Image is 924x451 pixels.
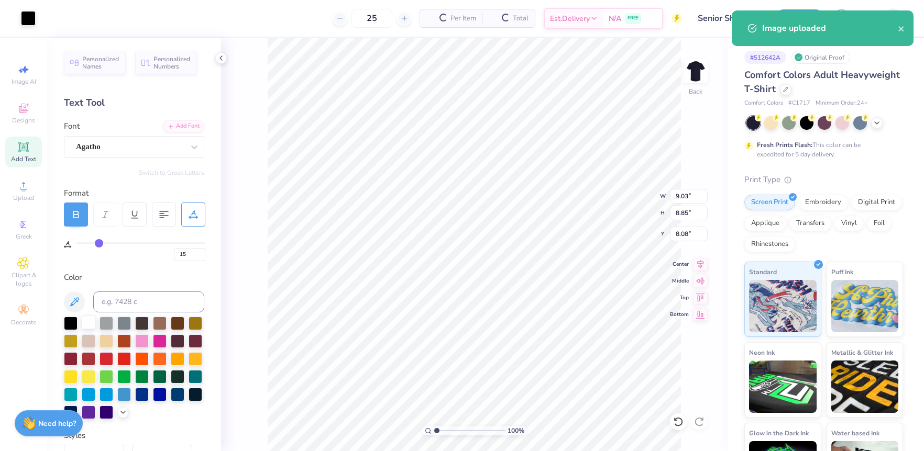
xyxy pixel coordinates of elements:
[788,99,810,108] span: # C1717
[93,291,204,312] input: e.g. 7428 c
[13,194,34,202] span: Upload
[64,272,204,284] div: Color
[831,427,879,438] span: Water based Ink
[831,280,899,332] img: Puff Ink
[834,216,864,231] div: Vinyl
[351,9,392,28] input: – –
[744,195,795,210] div: Screen Print
[690,8,767,29] input: Untitled Design
[757,141,812,149] strong: Fresh Prints Flash:
[744,69,900,95] span: Comfort Colors Adult Heavyweight T-Shirt
[670,261,689,268] span: Center
[64,187,205,199] div: Format
[867,216,892,231] div: Foil
[744,236,795,252] div: Rhinestones
[744,174,903,186] div: Print Type
[163,120,204,132] div: Add Font
[12,77,36,86] span: Image AI
[831,360,899,413] img: Metallic & Glitter Ink
[139,168,204,177] button: Switch to Greek Letters
[689,87,702,96] div: Back
[82,55,119,70] span: Personalized Names
[851,195,902,210] div: Digital Print
[38,419,76,429] strong: Need help?
[685,61,706,82] img: Back
[749,347,775,358] span: Neon Ink
[450,13,476,24] span: Per Item
[11,155,36,163] span: Add Text
[749,280,817,332] img: Standard
[64,430,204,442] div: Styles
[11,318,36,326] span: Decorate
[744,216,786,231] div: Applique
[816,99,868,108] span: Minimum Order: 24 +
[5,271,42,288] span: Clipart & logos
[798,195,848,210] div: Embroidery
[16,232,32,241] span: Greek
[749,266,777,277] span: Standard
[831,266,853,277] span: Puff Ink
[791,51,850,64] div: Original Proof
[670,294,689,301] span: Top
[757,140,886,159] div: This color can be expedited for 5 day delivery.
[609,13,621,24] span: N/A
[831,347,893,358] span: Metallic & Glitter Ink
[670,277,689,285] span: Middle
[749,360,817,413] img: Neon Ink
[670,311,689,318] span: Bottom
[12,116,35,125] span: Designs
[744,99,783,108] span: Comfort Colors
[153,55,191,70] span: Personalized Numbers
[64,120,80,132] label: Font
[898,22,905,35] button: close
[628,15,639,22] span: FREE
[550,13,590,24] span: Est. Delivery
[508,426,524,435] span: 100 %
[749,427,809,438] span: Glow in the Dark Ink
[744,51,786,64] div: # 512642A
[762,22,898,35] div: Image uploaded
[64,96,204,110] div: Text Tool
[789,216,831,231] div: Transfers
[513,13,529,24] span: Total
